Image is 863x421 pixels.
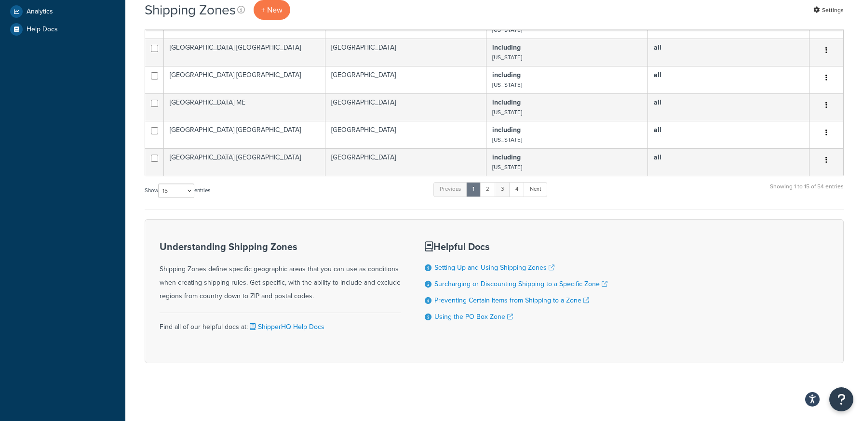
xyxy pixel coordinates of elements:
td: [GEOGRAPHIC_DATA] [GEOGRAPHIC_DATA] [164,66,325,93]
label: Show entries [145,184,210,198]
a: ShipperHQ Help Docs [248,322,324,332]
small: [US_STATE] [492,163,522,171]
span: + New [261,4,283,15]
small: [US_STATE] [492,26,522,34]
div: Find all of our helpful docs at: [160,313,401,334]
b: all [654,42,661,53]
button: Open Resource Center [829,387,853,411]
td: [GEOGRAPHIC_DATA] [325,148,487,176]
select: Showentries [158,184,194,198]
a: Setting Up and Using Shipping Zones [434,263,554,273]
a: Surcharging or Discounting Shipping to a Specific Zone [434,279,607,289]
a: Next [524,182,547,197]
td: [GEOGRAPHIC_DATA] [325,39,487,66]
a: 1 [466,182,481,197]
span: Analytics [27,8,53,16]
td: [GEOGRAPHIC_DATA] [GEOGRAPHIC_DATA] [164,121,325,148]
a: 3 [495,182,510,197]
a: Help Docs [7,21,118,38]
span: Help Docs [27,26,58,34]
b: including [492,97,521,107]
small: [US_STATE] [492,135,522,144]
div: Shipping Zones define specific geographic areas that you can use as conditions when creating ship... [160,241,401,303]
b: including [492,152,521,162]
td: [GEOGRAPHIC_DATA] [GEOGRAPHIC_DATA] [164,148,325,176]
td: [GEOGRAPHIC_DATA] [GEOGRAPHIC_DATA] [164,39,325,66]
a: 2 [480,182,496,197]
b: all [654,125,661,135]
b: all [654,97,661,107]
small: [US_STATE] [492,108,522,117]
h1: Shipping Zones [145,0,236,19]
a: Using the PO Box Zone [434,312,513,322]
b: including [492,125,521,135]
a: 4 [509,182,525,197]
td: [GEOGRAPHIC_DATA] ME [164,93,325,121]
b: all [654,152,661,162]
a: Settings [813,3,844,17]
h3: Helpful Docs [425,241,607,252]
h3: Understanding Shipping Zones [160,241,401,252]
a: Analytics [7,3,118,20]
b: all [654,70,661,80]
small: [US_STATE] [492,53,522,62]
a: Preventing Certain Items from Shipping to a Zone [434,295,589,305]
a: Previous [433,182,467,197]
b: including [492,42,521,53]
td: [GEOGRAPHIC_DATA] [325,66,487,93]
b: including [492,70,521,80]
div: Showing 1 to 15 of 54 entries [770,181,844,202]
small: [US_STATE] [492,80,522,89]
td: [GEOGRAPHIC_DATA] [325,93,487,121]
td: [GEOGRAPHIC_DATA] [325,121,487,148]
